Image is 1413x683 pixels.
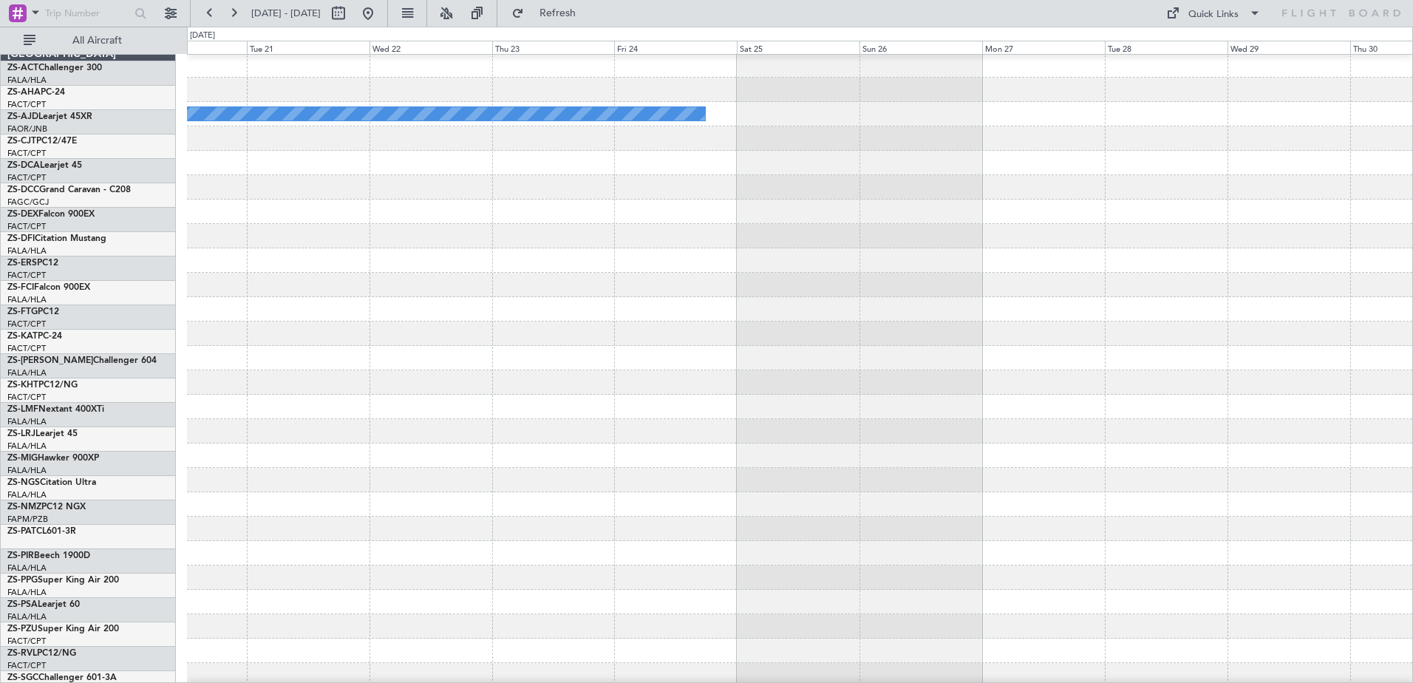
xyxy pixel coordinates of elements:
[7,649,76,658] a: ZS-RVLPC12/NG
[7,186,39,194] span: ZS-DCC
[492,41,615,54] div: Thu 23
[16,29,160,52] button: All Aircraft
[7,112,92,121] a: ZS-AJDLearjet 45XR
[7,75,47,86] a: FALA/HLA
[7,576,38,585] span: ZS-PPG
[1228,41,1350,54] div: Wed 29
[7,88,41,97] span: ZS-AHA
[7,161,40,170] span: ZS-DCA
[505,1,593,25] button: Refresh
[38,35,156,46] span: All Aircraft
[7,405,38,414] span: ZS-LMF
[7,137,36,146] span: ZS-CJT
[7,123,47,135] a: FAOR/JNB
[251,7,321,20] span: [DATE] - [DATE]
[7,673,117,682] a: ZS-SGCChallenger 601-3A
[7,405,104,414] a: ZS-LMFNextant 400XTi
[7,294,47,305] a: FALA/HLA
[7,489,47,500] a: FALA/HLA
[1159,1,1268,25] button: Quick Links
[190,30,215,42] div: [DATE]
[7,234,106,243] a: ZS-DFICitation Mustang
[7,660,46,671] a: FACT/CPT
[7,478,40,487] span: ZS-NGS
[7,381,38,390] span: ZS-KHT
[7,478,96,487] a: ZS-NGSCitation Ultra
[7,307,59,316] a: ZS-FTGPC12
[7,551,34,560] span: ZS-PIR
[7,332,38,341] span: ZS-KAT
[7,319,46,330] a: FACT/CPT
[7,441,47,452] a: FALA/HLA
[7,197,49,208] a: FAGC/GCJ
[7,429,35,438] span: ZS-LRJ
[7,283,90,292] a: ZS-FCIFalcon 900EX
[859,41,982,54] div: Sun 26
[7,465,47,476] a: FALA/HLA
[7,221,46,232] a: FACT/CPT
[7,429,78,438] a: ZS-LRJLearjet 45
[7,611,47,622] a: FALA/HLA
[7,576,119,585] a: ZS-PPGSuper King Air 200
[7,454,99,463] a: ZS-MIGHawker 900XP
[7,649,37,658] span: ZS-RVL
[7,392,46,403] a: FACT/CPT
[7,64,38,72] span: ZS-ACT
[7,625,38,633] span: ZS-PZU
[7,356,93,365] span: ZS-[PERSON_NAME]
[7,636,46,647] a: FACT/CPT
[370,41,492,54] div: Wed 22
[7,343,46,354] a: FACT/CPT
[7,600,38,609] span: ZS-PSA
[7,99,46,110] a: FACT/CPT
[7,148,46,159] a: FACT/CPT
[7,112,38,121] span: ZS-AJD
[7,527,36,536] span: ZS-PAT
[7,551,90,560] a: ZS-PIRBeech 1900D
[45,2,130,24] input: Trip Number
[7,270,46,281] a: FACT/CPT
[7,587,47,598] a: FALA/HLA
[7,259,37,268] span: ZS-ERS
[7,161,82,170] a: ZS-DCALearjet 45
[7,210,38,219] span: ZS-DEX
[7,234,35,243] span: ZS-DFI
[7,172,46,183] a: FACT/CPT
[7,307,38,316] span: ZS-FTG
[7,64,102,72] a: ZS-ACTChallenger 300
[7,563,47,574] a: FALA/HLA
[527,8,589,18] span: Refresh
[7,356,157,365] a: ZS-[PERSON_NAME]Challenger 604
[7,367,47,378] a: FALA/HLA
[614,41,737,54] div: Fri 24
[1188,7,1239,22] div: Quick Links
[7,416,47,427] a: FALA/HLA
[7,259,58,268] a: ZS-ERSPC12
[7,88,65,97] a: ZS-AHAPC-24
[7,332,62,341] a: ZS-KATPC-24
[1105,41,1228,54] div: Tue 28
[737,41,859,54] div: Sat 25
[7,210,95,219] a: ZS-DEXFalcon 900EX
[247,41,370,54] div: Tue 21
[7,673,38,682] span: ZS-SGC
[982,41,1105,54] div: Mon 27
[7,381,78,390] a: ZS-KHTPC12/NG
[7,625,119,633] a: ZS-PZUSuper King Air 200
[7,514,48,525] a: FAPM/PZB
[7,454,38,463] span: ZS-MIG
[7,503,41,512] span: ZS-NMZ
[7,186,131,194] a: ZS-DCCGrand Caravan - C208
[7,600,80,609] a: ZS-PSALearjet 60
[7,527,76,536] a: ZS-PATCL601-3R
[7,283,34,292] span: ZS-FCI
[7,245,47,256] a: FALA/HLA
[7,137,77,146] a: ZS-CJTPC12/47E
[7,503,86,512] a: ZS-NMZPC12 NGX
